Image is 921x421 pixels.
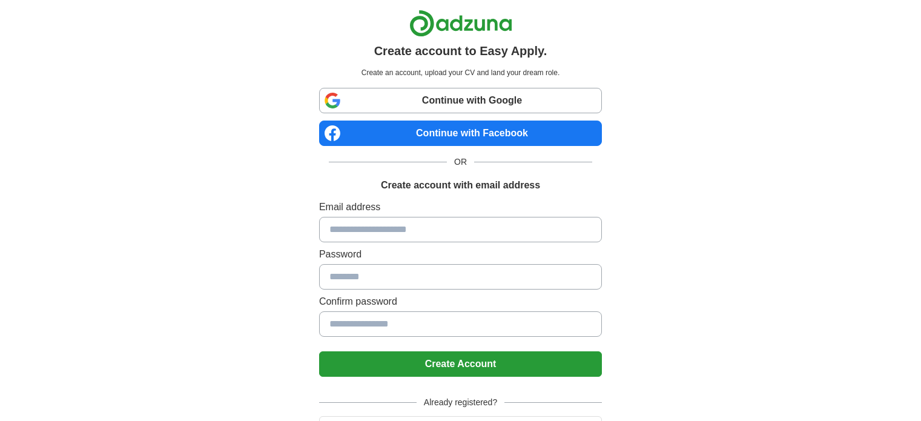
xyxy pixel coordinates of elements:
label: Confirm password [319,294,602,309]
label: Email address [319,200,602,214]
p: Create an account, upload your CV and land your dream role. [322,67,599,78]
h1: Create account to Easy Apply. [374,42,547,60]
h1: Create account with email address [381,178,540,193]
a: Continue with Facebook [319,121,602,146]
label: Password [319,247,602,262]
a: Continue with Google [319,88,602,113]
span: Already registered? [417,396,504,409]
span: OR [447,156,474,168]
button: Create Account [319,351,602,377]
img: Adzuna logo [409,10,512,37]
